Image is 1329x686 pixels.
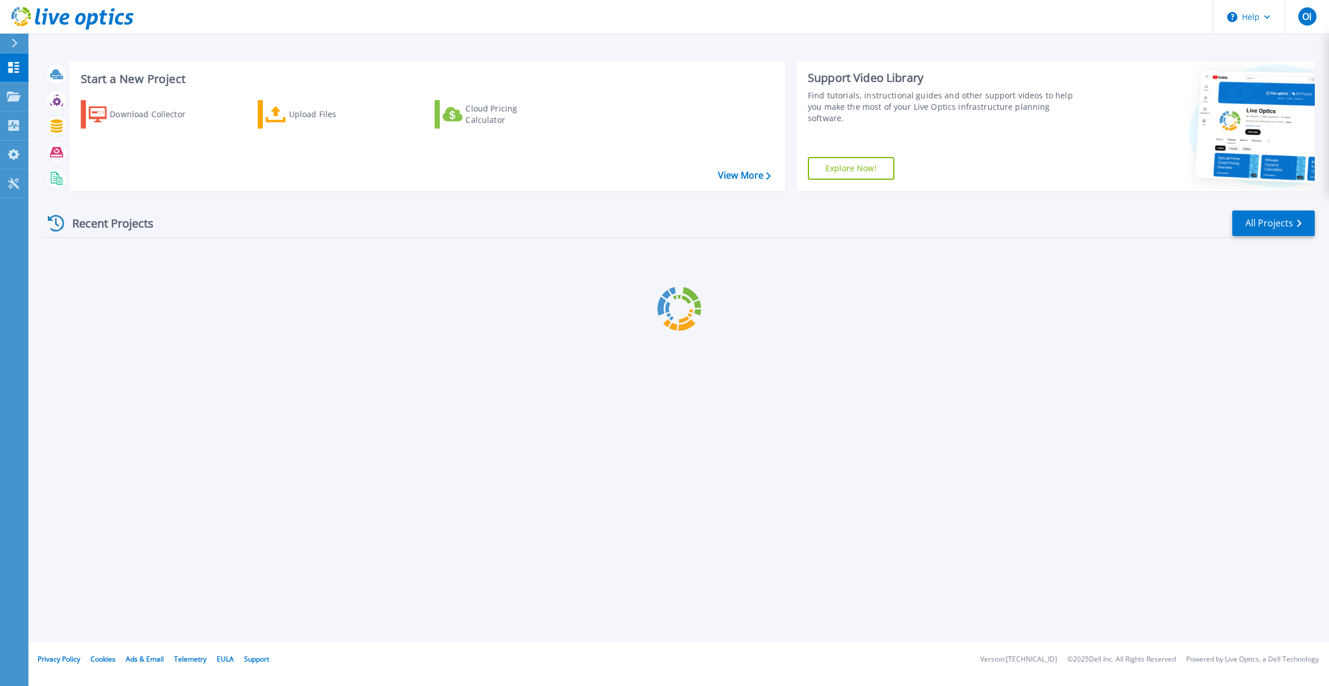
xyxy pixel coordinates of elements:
span: OI [1302,12,1311,21]
a: Ads & Email [126,654,164,664]
div: Cloud Pricing Calculator [465,103,556,126]
div: Support Video Library [808,71,1075,85]
a: EULA [217,654,234,664]
li: Version: [TECHNICAL_ID] [980,656,1057,663]
a: Explore Now! [808,157,894,180]
a: Telemetry [174,654,207,664]
a: All Projects [1232,210,1315,236]
div: Upload Files [289,103,380,126]
div: Recent Projects [44,209,169,237]
li: Powered by Live Optics, a Dell Technology [1186,656,1319,663]
div: Find tutorials, instructional guides and other support videos to help you make the most of your L... [808,90,1075,124]
a: Cloud Pricing Calculator [435,100,562,129]
a: Upload Files [258,100,385,129]
a: Support [244,654,269,664]
div: Download Collector [110,103,201,126]
a: Cookies [90,654,115,664]
h3: Start a New Project [81,73,770,85]
li: © 2025 Dell Inc. All Rights Reserved [1067,656,1176,663]
a: Privacy Policy [38,654,80,664]
a: View More [718,170,771,181]
a: Download Collector [81,100,208,129]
